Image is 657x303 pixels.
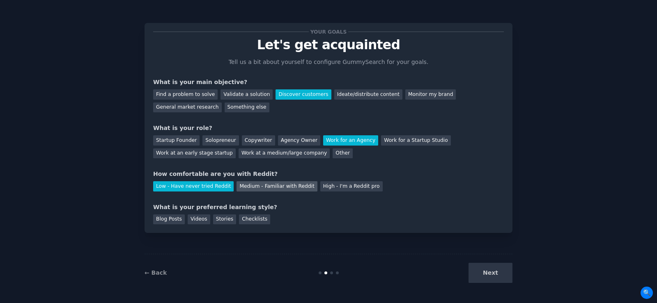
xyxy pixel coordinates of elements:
[153,148,236,159] div: Work at an early stage startup
[334,89,402,100] div: Ideate/distribute content
[153,181,234,191] div: Low - Have never tried Reddit
[153,78,504,87] div: What is your main objective?
[381,135,450,146] div: Work for a Startup Studio
[333,148,353,159] div: Other
[225,58,432,66] p: Tell us a bit about yourself to configure GummySearch for your goals.
[225,103,269,113] div: Something else
[405,89,456,100] div: Monitor my brand
[202,135,239,146] div: Solopreneur
[239,214,270,225] div: Checklists
[188,214,210,225] div: Videos
[213,214,236,225] div: Stories
[153,203,504,212] div: What is your preferred learning style?
[153,38,504,52] p: Let's get acquainted
[221,89,273,100] div: Validate a solution
[323,135,378,146] div: Work for an Agency
[278,135,320,146] div: Agency Owner
[153,124,504,132] div: What is your role?
[276,89,331,100] div: Discover customers
[153,89,218,100] div: Find a problem to solve
[239,148,330,159] div: Work at a medium/large company
[641,287,653,299] span: 🔍
[153,170,504,178] div: How comfortable are you with Reddit?
[242,135,275,146] div: Copywriter
[145,269,167,276] a: ← Back
[153,103,222,113] div: General market research
[320,181,383,191] div: High - I'm a Reddit pro
[153,135,200,146] div: Startup Founder
[153,214,185,225] div: Blog Posts
[309,27,348,36] span: Your goals
[237,181,317,191] div: Medium - Familiar with Reddit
